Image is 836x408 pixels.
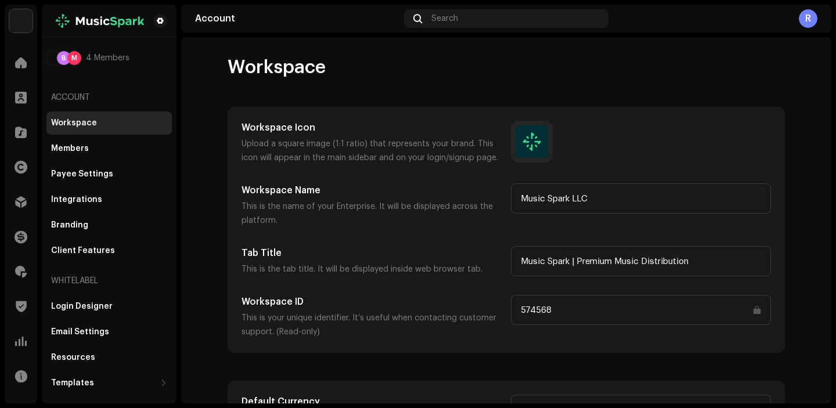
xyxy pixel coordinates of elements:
[51,246,115,255] div: Client Features
[228,56,326,79] span: Workspace
[242,295,502,309] h5: Workspace ID
[511,295,771,325] input: Type something...
[46,295,172,318] re-m-nav-item: Login Designer
[242,246,502,260] h5: Tab Title
[242,200,502,228] p: This is the name of your Enterprise. It will be displayed across the platform.
[46,51,60,65] img: 398752d2-cab3-4c5f-ad21-1c0644943705
[46,267,172,295] re-a-nav-header: Whitelabel
[51,169,113,179] div: Payee Settings
[51,118,97,128] div: Workspace
[242,137,502,165] p: Upload a square image (1:1 ratio) that represents your brand. This icon will appear in the main s...
[86,53,129,63] span: 4 Members
[51,327,109,337] div: Email Settings
[46,84,172,111] re-a-nav-header: Account
[51,302,113,311] div: Login Designer
[46,214,172,237] re-m-nav-item: Branding
[67,51,81,65] div: M
[57,51,71,65] div: B
[51,144,89,153] div: Members
[46,346,172,369] re-m-nav-item: Resources
[242,121,502,135] h5: Workspace Icon
[9,9,33,33] img: bc4c4277-71b2-49c5-abdf-ca4e9d31f9c1
[46,111,172,135] re-m-nav-item: Workspace
[242,311,502,339] p: This is your unique identifier. It’s useful when contacting customer support. (Read-only)
[46,239,172,262] re-m-nav-item: Client Features
[242,183,502,197] h5: Workspace Name
[46,163,172,186] re-m-nav-item: Payee Settings
[511,246,771,276] input: Type something...
[46,137,172,160] re-m-nav-item: Members
[195,14,399,23] div: Account
[46,320,172,344] re-m-nav-item: Email Settings
[46,188,172,211] re-m-nav-item: Integrations
[51,14,149,28] img: b012e8be-3435-4c6f-a0fa-ef5940768437
[46,371,172,395] re-m-nav-dropdown: Templates
[242,262,502,276] p: This is the tab title. It will be displayed inside web browser tab.
[51,195,102,204] div: Integrations
[799,9,817,28] div: R
[431,14,458,23] span: Search
[511,183,771,214] input: Type something...
[51,353,95,362] div: Resources
[51,378,94,388] div: Templates
[51,221,88,230] div: Branding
